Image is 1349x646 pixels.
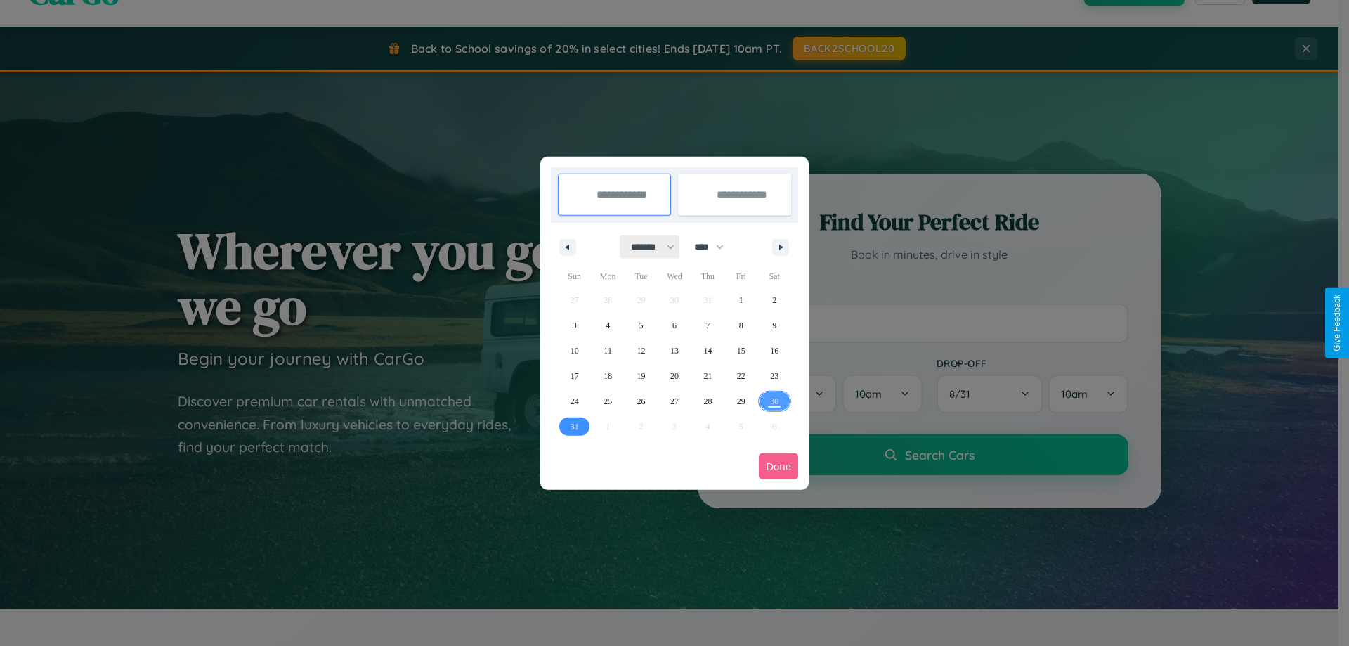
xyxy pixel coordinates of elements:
[724,389,757,414] button: 29
[670,363,679,389] span: 20
[770,338,778,363] span: 16
[724,338,757,363] button: 15
[606,313,610,338] span: 4
[591,313,624,338] button: 4
[691,265,724,288] span: Thu
[604,363,612,389] span: 18
[571,389,579,414] span: 24
[758,389,791,414] button: 30
[591,389,624,414] button: 25
[770,389,778,414] span: 30
[724,313,757,338] button: 8
[639,313,644,338] span: 5
[625,313,658,338] button: 5
[737,389,745,414] span: 29
[658,265,691,288] span: Wed
[772,313,776,338] span: 9
[770,363,778,389] span: 23
[658,313,691,338] button: 6
[625,338,658,363] button: 12
[737,363,745,389] span: 22
[705,313,710,338] span: 7
[1332,295,1342,351] div: Give Feedback
[691,313,724,338] button: 7
[558,414,591,439] button: 31
[703,363,712,389] span: 21
[625,265,658,288] span: Tue
[758,338,791,363] button: 16
[724,265,757,288] span: Fri
[758,313,791,338] button: 9
[739,313,743,338] span: 8
[670,389,679,414] span: 27
[758,363,791,389] button: 23
[591,338,624,363] button: 11
[670,338,679,363] span: 13
[558,363,591,389] button: 17
[591,363,624,389] button: 18
[604,389,612,414] span: 25
[637,338,646,363] span: 12
[571,414,579,439] span: 31
[703,338,712,363] span: 14
[558,265,591,288] span: Sun
[672,313,677,338] span: 6
[571,338,579,363] span: 10
[558,338,591,363] button: 10
[573,313,577,338] span: 3
[691,338,724,363] button: 14
[703,389,712,414] span: 28
[724,363,757,389] button: 22
[571,363,579,389] span: 17
[637,389,646,414] span: 26
[658,338,691,363] button: 13
[658,363,691,389] button: 20
[691,363,724,389] button: 21
[637,363,646,389] span: 19
[691,389,724,414] button: 28
[737,338,745,363] span: 15
[759,453,798,479] button: Done
[772,288,776,313] span: 2
[625,363,658,389] button: 19
[558,389,591,414] button: 24
[658,389,691,414] button: 27
[758,265,791,288] span: Sat
[724,288,757,313] button: 1
[604,338,612,363] span: 11
[739,288,743,313] span: 1
[558,313,591,338] button: 3
[625,389,658,414] button: 26
[591,265,624,288] span: Mon
[758,288,791,313] button: 2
